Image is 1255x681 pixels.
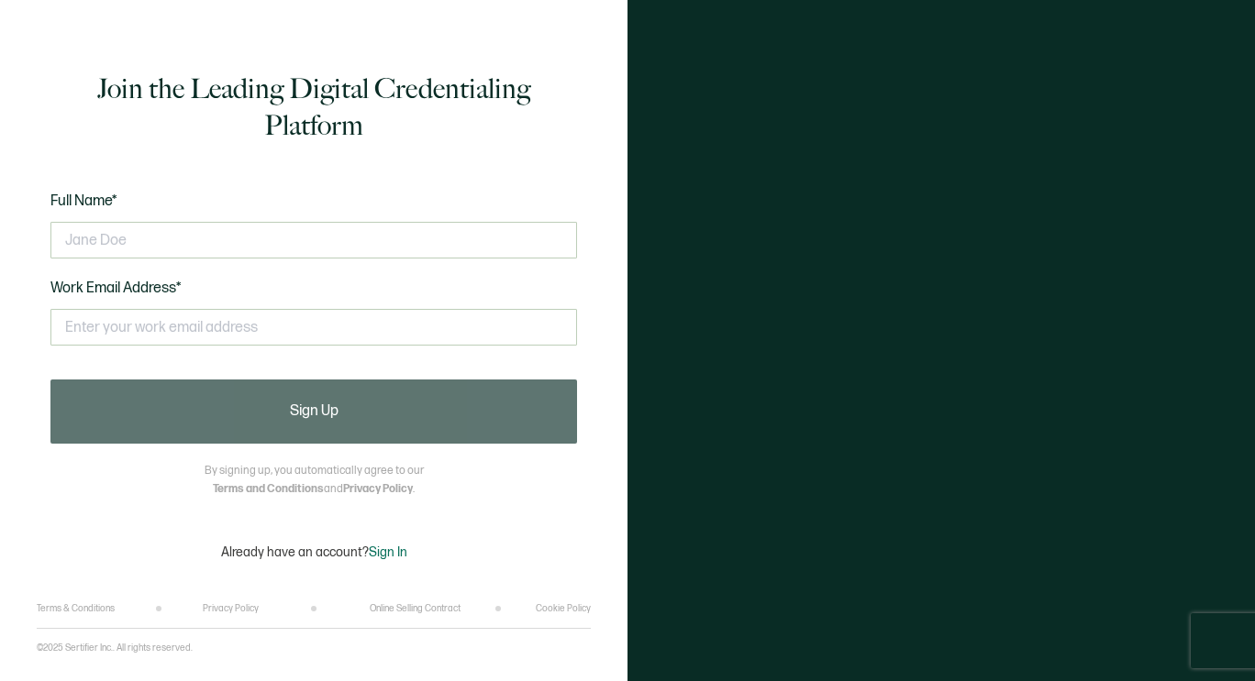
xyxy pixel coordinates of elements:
a: Online Selling Contract [370,603,461,614]
span: Sign In [369,544,407,560]
span: Full Name* [50,192,117,210]
a: Terms & Conditions [37,603,115,614]
a: Privacy Policy [203,603,259,614]
input: Enter your work email address [50,309,577,346]
a: Terms and Conditions [213,482,324,496]
a: Privacy Policy [343,482,413,496]
a: Cookie Policy [536,603,591,614]
input: Jane Doe [50,222,577,258]
p: Already have an account? [221,544,407,560]
span: Sign Up [290,404,339,419]
span: Work Email Address* [50,280,182,297]
button: Sign Up [50,379,577,444]
p: By signing up, you automatically agree to our and . [205,462,424,499]
h1: Join the Leading Digital Credentialing Platform [50,71,577,144]
p: ©2025 Sertifier Inc.. All rights reserved. [37,643,193,654]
